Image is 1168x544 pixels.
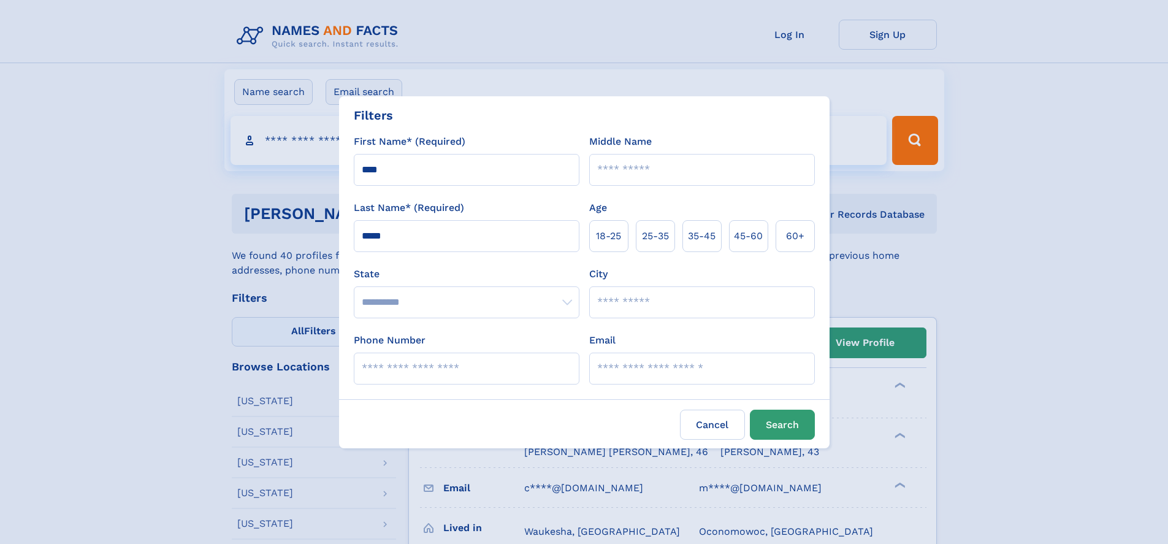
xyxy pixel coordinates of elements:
label: Email [589,333,616,348]
span: 60+ [786,229,804,243]
label: Age [589,201,607,215]
button: Search [750,410,815,440]
label: Cancel [680,410,745,440]
label: State [354,267,579,282]
div: Filters [354,106,393,125]
label: First Name* (Required) [354,134,465,149]
label: City [589,267,608,282]
span: 45‑60 [734,229,763,243]
label: Last Name* (Required) [354,201,464,215]
span: 25‑35 [642,229,669,243]
label: Middle Name [589,134,652,149]
label: Phone Number [354,333,426,348]
span: 18‑25 [596,229,621,243]
span: 35‑45 [688,229,716,243]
